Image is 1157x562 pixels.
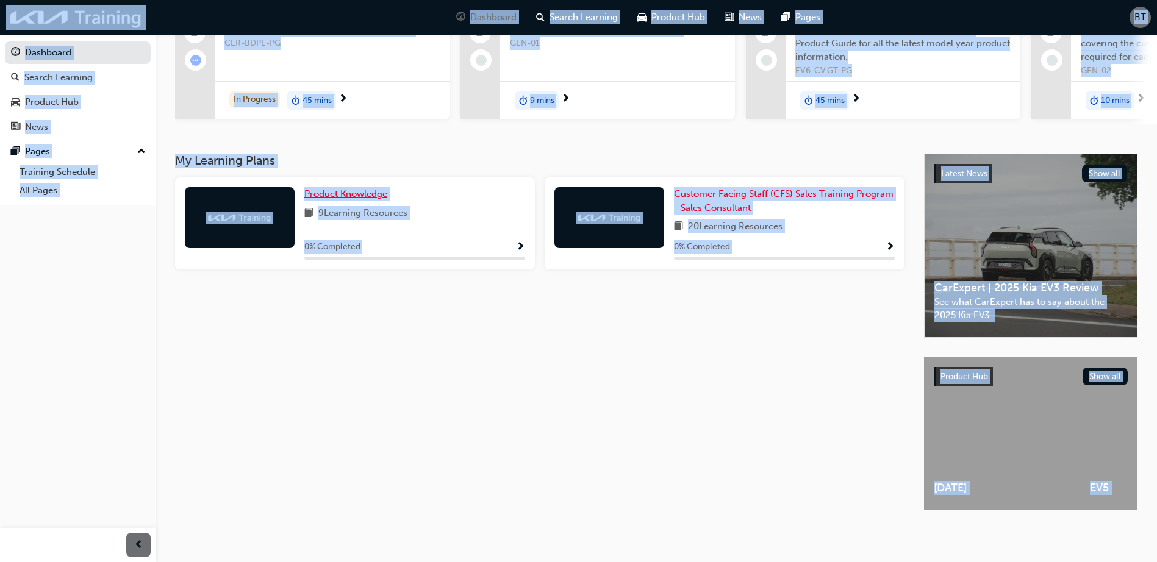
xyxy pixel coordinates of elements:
[739,10,762,24] span: News
[804,93,813,108] span: duration-icon
[934,164,1127,183] a: Latest NewsShow all
[11,48,20,59] span: guage-icon
[781,10,790,25] span: pages-icon
[637,10,647,25] span: car-icon
[934,481,1070,495] span: [DATE]
[470,10,517,24] span: Dashboard
[303,94,332,108] span: 45 mins
[941,168,987,179] span: Latest News
[25,144,50,158] div: Pages
[519,93,528,108] span: duration-icon
[772,5,830,30] a: pages-iconPages
[339,94,348,105] span: next-icon
[886,242,895,253] span: Show Progress
[456,10,465,25] span: guage-icon
[934,295,1127,322] span: See what CarExpert has to say about the 2025 Kia EV3.
[5,91,151,113] a: Product Hub
[924,154,1137,338] a: Latest NewsShow allCarExpert | 2025 Kia EV3 ReviewSee what CarExpert has to say about the 2025 Ki...
[628,5,715,30] a: car-iconProduct Hub
[530,94,554,108] span: 9 mins
[924,357,1080,510] a: [DATE]
[688,219,783,235] span: 20 Learning Resources
[15,163,151,182] a: Training Schedule
[25,95,79,109] div: Product Hub
[934,281,1127,295] span: CarExpert | 2025 Kia EV3 Review
[304,240,360,254] span: 0 % Completed
[1136,94,1145,105] span: next-icon
[6,5,146,30] img: kia-training
[815,94,845,108] span: 45 mins
[1134,10,1146,24] span: BT
[550,10,618,24] span: Search Learning
[11,146,20,157] span: pages-icon
[795,64,1011,78] span: EV6-CV.GT-PG
[137,144,146,160] span: up-icon
[24,71,93,85] div: Search Learning
[516,240,525,255] button: Show Progress
[25,120,48,134] div: News
[674,188,894,213] span: Customer Facing Staff (CFS) Sales Training Program - Sales Consultant
[674,219,683,235] span: book-icon
[651,10,705,24] span: Product Hub
[446,5,526,30] a: guage-iconDashboard
[851,94,861,105] span: next-icon
[175,154,904,168] h3: My Learning Plans
[674,240,730,254] span: 0 % Completed
[5,116,151,138] a: News
[304,188,387,199] span: Product Knowledge
[229,91,280,108] div: In Progress
[5,41,151,64] a: Dashboard
[1101,94,1130,108] span: 10 mins
[715,5,772,30] a: news-iconNews
[526,5,628,30] a: search-iconSearch Learning
[5,39,151,140] button: DashboardSearch LearningProduct HubNews
[886,240,895,255] button: Show Progress
[11,122,20,133] span: news-icon
[1130,7,1151,28] button: BT
[1090,93,1098,108] span: duration-icon
[224,37,440,51] span: CER-BDPE-PG
[516,242,525,253] span: Show Progress
[576,212,643,224] img: kia-training
[725,10,734,25] span: news-icon
[5,140,151,163] button: Pages
[1082,165,1128,182] button: Show all
[206,212,273,224] img: kia-training
[292,93,300,108] span: duration-icon
[190,55,201,66] span: learningRecordVerb_ATTEMPT-icon
[11,73,20,84] span: search-icon
[561,94,570,105] span: next-icon
[761,55,772,66] span: learningRecordVerb_NONE-icon
[510,37,725,51] span: GEN-01
[476,55,487,66] span: learningRecordVerb_NONE-icon
[304,206,313,221] span: book-icon
[5,66,151,89] a: Search Learning
[940,371,988,382] span: Product Hub
[304,187,392,201] a: Product Knowledge
[934,367,1128,386] a: Product HubShow all
[1083,368,1128,385] button: Show all
[795,23,1011,64] span: Introducing the EV6 GT ([DOMAIN_NAME]) Product Guide for all the latest model year product inform...
[795,10,820,24] span: Pages
[536,10,545,25] span: search-icon
[11,97,20,108] span: car-icon
[318,206,407,221] span: 9 Learning Resources
[134,538,143,553] span: prev-icon
[15,181,151,200] a: All Pages
[1047,55,1058,66] span: learningRecordVerb_NONE-icon
[674,187,895,215] a: Customer Facing Staff (CFS) Sales Training Program - Sales Consultant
